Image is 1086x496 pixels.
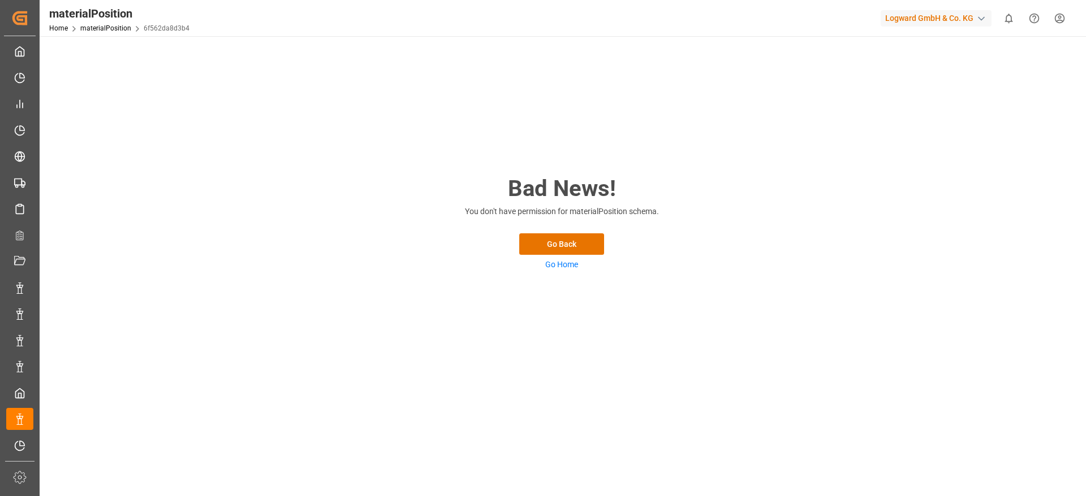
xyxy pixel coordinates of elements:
[519,233,604,255] button: Go Back
[80,24,131,32] a: materialPosition
[49,24,68,32] a: Home
[449,172,675,206] h2: Bad News!
[545,260,578,269] a: Go Home
[996,6,1022,31] button: show 0 new notifications
[49,5,189,22] div: materialPosition
[881,10,992,27] div: Logward GmbH & Co. KG
[881,7,996,29] button: Logward GmbH & Co. KG
[449,206,675,217] p: You don't have permission for materialPosition schema.
[1022,6,1047,31] button: Help Center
